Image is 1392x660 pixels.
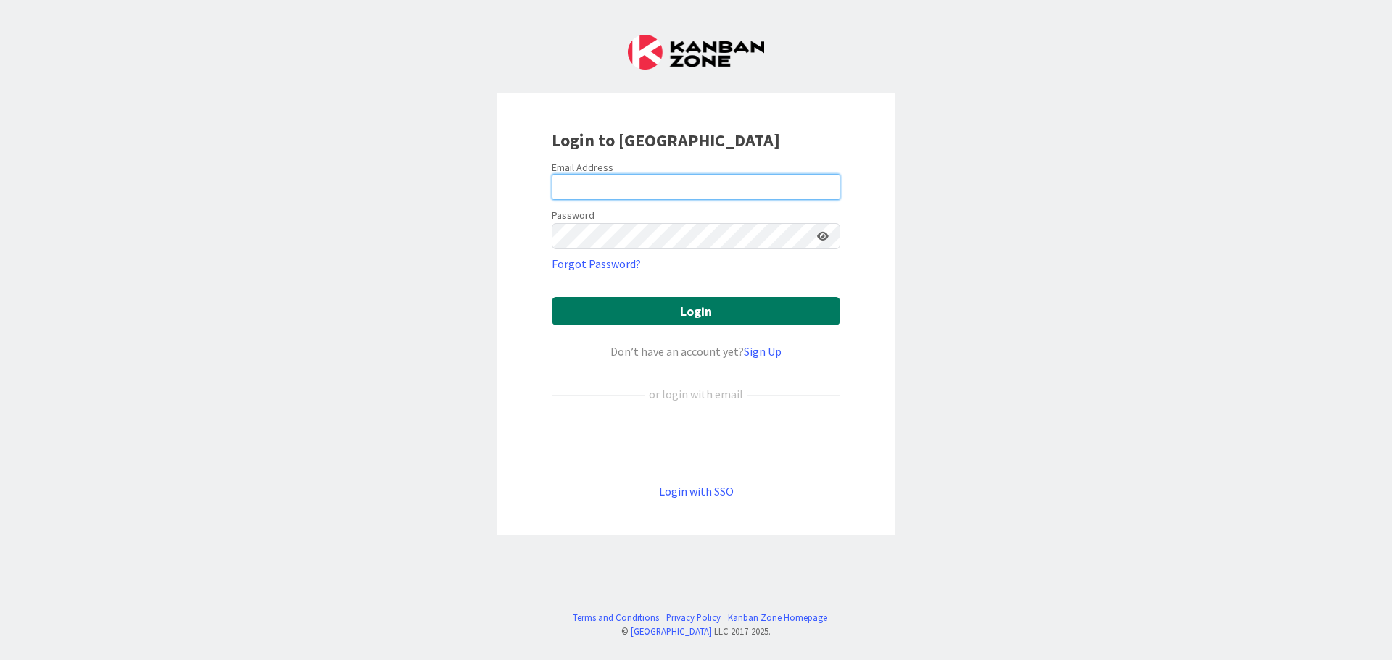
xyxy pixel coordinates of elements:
[552,208,594,223] label: Password
[552,129,780,151] b: Login to [GEOGRAPHIC_DATA]
[544,427,848,459] iframe: Sign in with Google Button
[628,35,764,70] img: Kanban Zone
[645,385,747,403] div: or login with email
[552,255,641,272] a: Forgot Password?
[552,297,840,325] button: Login
[552,343,840,360] div: Don’t have an account yet?
[573,611,659,625] a: Terms and Conditions
[728,611,827,625] a: Kanban Zone Homepage
[552,161,613,174] label: Email Address
[631,625,712,637] a: [GEOGRAPHIC_DATA]
[744,344,782,359] a: Sign Up
[659,484,734,498] a: Login with SSO
[565,625,827,638] div: © LLC 2017- 2025 .
[666,611,721,625] a: Privacy Policy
